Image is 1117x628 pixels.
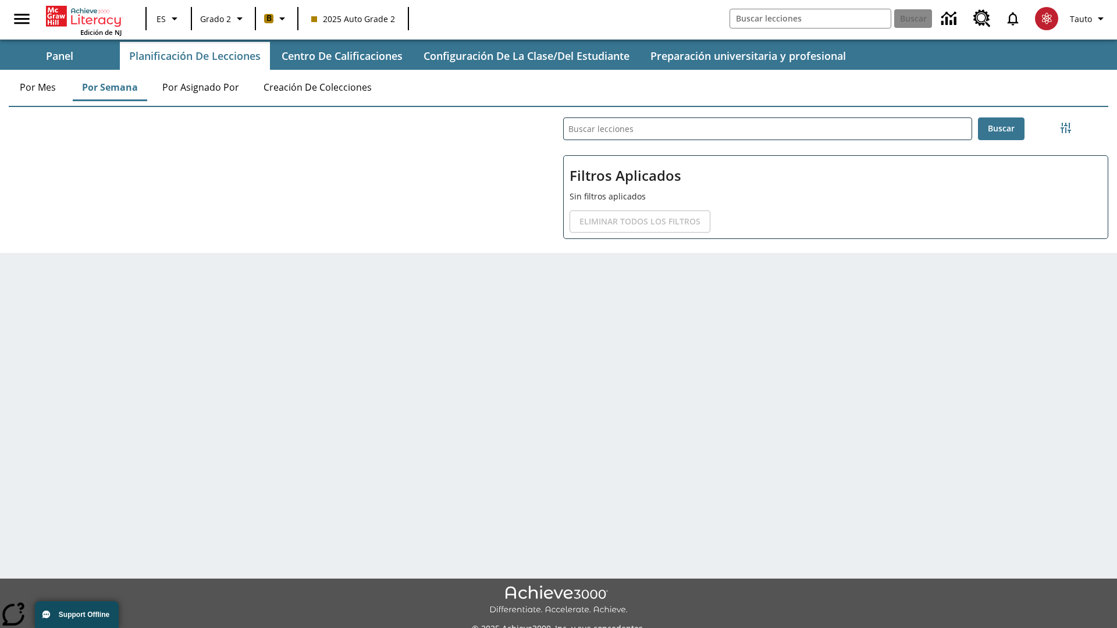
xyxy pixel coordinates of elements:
[554,102,1108,253] div: Buscar
[272,42,412,70] button: Centro de calificaciones
[1028,3,1065,34] button: Escoja un nuevo avatar
[9,73,67,101] button: Por mes
[966,3,998,34] a: Centro de recursos, Se abrirá en una pestaña nueva.
[73,73,147,101] button: Por semana
[59,611,109,619] span: Support Offline
[266,11,272,26] span: B
[978,117,1024,140] button: Buscar
[563,155,1108,239] div: Filtros Aplicados
[46,3,122,37] div: Portada
[730,9,891,28] input: Buscar campo
[570,162,1102,190] h2: Filtros Aplicados
[1035,7,1058,30] img: avatar image
[934,3,966,35] a: Centro de información
[46,5,122,28] a: Portada
[489,586,628,615] img: Achieve3000 Differentiate Accelerate Achieve
[195,8,251,29] button: Grado: Grado 2, Elige un grado
[641,42,855,70] button: Preparación universitaria y profesional
[150,8,187,29] button: Lenguaje: ES, Selecciona un idioma
[311,13,395,25] span: 2025 Auto Grade 2
[1070,13,1092,25] span: Tauto
[570,190,1102,202] p: Sin filtros aplicados
[414,42,639,70] button: Configuración de la clase/del estudiante
[259,8,294,29] button: Boost El color de la clase es anaranjado claro. Cambiar el color de la clase.
[5,2,39,36] button: Abrir el menú lateral
[120,42,270,70] button: Planificación de lecciones
[564,118,972,140] input: Buscar lecciones
[35,601,119,628] button: Support Offline
[156,13,166,25] span: ES
[998,3,1028,34] a: Notificaciones
[153,73,248,101] button: Por asignado por
[200,13,231,25] span: Grado 2
[80,28,122,37] span: Edición de NJ
[1054,116,1077,140] button: Menú lateral de filtros
[1065,8,1112,29] button: Perfil/Configuración
[1,42,118,70] button: Panel
[254,73,381,101] button: Creación de colecciones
